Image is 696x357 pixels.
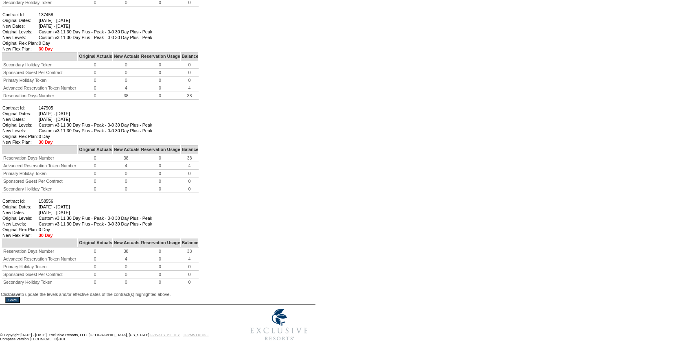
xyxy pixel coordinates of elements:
td: 0 [78,69,112,77]
td: Balance [180,146,199,154]
a: TERMS OF USE [183,333,209,337]
td: 4 [112,84,140,92]
td: 0 [180,185,199,193]
td: 0 [112,77,140,84]
td: New Levels: [2,128,38,133]
td: 4 [180,84,199,92]
td: Original Flex Plan: [2,227,38,232]
td: 38 [112,92,140,100]
td: 0 Day [39,41,152,46]
td: 0 [140,92,180,100]
td: Reservation Usage [140,239,180,247]
td: Original Actuals [78,53,112,61]
td: Balance [180,53,199,61]
td: 0 [140,170,180,177]
td: 0 [112,69,140,77]
td: 0 [112,177,140,185]
td: [DATE] - [DATE] [39,204,152,209]
td: 0 [112,61,140,69]
td: 0 [180,278,199,286]
td: 0 [140,69,180,77]
td: 158556 [39,199,152,204]
td: New Flex Plan: [2,233,38,238]
td: 0 [140,77,180,84]
td: Custom v3.11 30 Day Plus - Peak - 0-0 30 Day Plus - Peak [39,221,152,226]
td: Balance [180,239,199,247]
td: Reservation Usage [140,146,180,154]
td: 0 [112,263,140,271]
td: 0 [78,162,112,170]
td: 0 [78,61,112,69]
td: 38 [112,154,140,162]
td: Contract Id: [2,105,38,110]
td: 0 [112,278,140,286]
td: New Actuals [112,53,140,61]
td: Original Flex Plan: [2,134,38,139]
td: Original Flex Plan: [2,41,38,46]
td: New Flex Plan: [2,46,38,51]
td: Reservation Days Number [2,154,78,162]
td: 0 [78,185,112,193]
td: Primary Holiday Token [2,170,78,177]
td: 38 [180,247,199,255]
td: 0 [140,263,180,271]
td: New Actuals [112,146,140,154]
td: 0 Day [39,227,152,232]
td: Primary Holiday Token [2,77,78,84]
td: 0 [78,177,112,185]
td: Reservation Usage [140,53,180,61]
td: New Flex Plan: [2,140,38,145]
td: Contract Id: [2,12,38,17]
td: 0 [180,77,199,84]
td: New Levels: [2,35,38,40]
td: 0 [78,255,112,263]
td: Sponsored Guest Per Contract [2,69,78,77]
td: 0 [140,84,180,92]
td: New Dates: [2,117,38,122]
td: 4 [180,162,199,170]
td: 0 [78,84,112,92]
td: [DATE] - [DATE] [39,18,152,23]
td: 0 [78,77,112,84]
td: 0 [112,185,140,193]
td: 0 [180,177,199,185]
td: Advanced Reservation Token Number [2,84,78,92]
td: Advanced Reservation Token Number [2,162,78,170]
input: Save [5,297,20,303]
td: Custom v3.11 30 Day Plus - Peak - 0-0 30 Day Plus - Peak [39,29,152,34]
td: Custom v3.11 30 Day Plus - Peak - 0-0 30 Day Plus - Peak [39,35,152,40]
td: Contract Id: [2,199,38,204]
td: 38 [180,92,199,100]
td: Sponsored Guest Per Contract [2,271,78,278]
img: Exclusive Resorts [243,304,315,345]
td: 4 [112,255,140,263]
a: PRIVACY POLICY [150,333,180,337]
td: New Dates: [2,24,38,28]
td: [DATE] - [DATE] [39,210,152,215]
td: 147905 [39,105,152,110]
td: 0 [140,162,180,170]
td: 0 [78,263,112,271]
td: 38 [112,247,140,255]
td: New Levels: [2,221,38,226]
td: 0 Day [39,134,152,139]
td: 0 [78,154,112,162]
td: Primary Holiday Token [2,263,78,271]
td: Reservation Days Number [2,247,78,255]
td: Sponsored Guest Per Contract [2,177,78,185]
td: 137458 [39,12,152,17]
td: Secondary Holiday Token [2,185,78,193]
td: 0 [112,170,140,177]
td: 0 [180,69,199,77]
td: Original Dates: [2,204,38,209]
td: Original Levels: [2,216,38,221]
td: Original Levels: [2,123,38,127]
p: Click to update the levels and/or effective dates of the contract(s) highlighted above. [1,292,315,297]
td: [DATE] - [DATE] [39,24,152,28]
td: Original Dates: [2,18,38,23]
td: 30 Day [39,233,152,238]
td: 0 [180,61,199,69]
td: 30 Day [39,46,152,51]
td: Secondary Holiday Token [2,278,78,286]
td: 0 [140,271,180,278]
